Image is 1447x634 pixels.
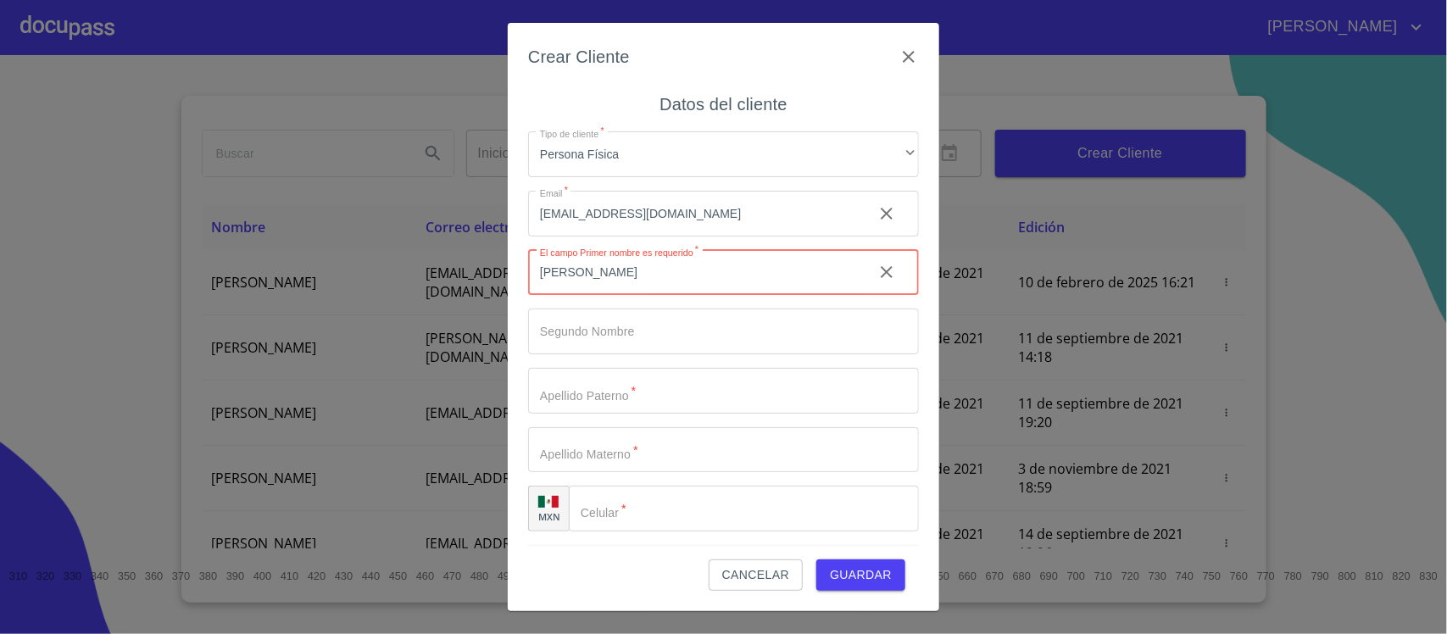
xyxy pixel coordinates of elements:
[722,564,789,586] span: Cancelar
[538,510,560,523] p: MXN
[659,91,787,118] h6: Datos del cliente
[866,193,907,234] button: clear input
[816,559,905,591] button: Guardar
[528,43,630,70] h6: Crear Cliente
[538,496,559,508] img: R93DlvwvvjP9fbrDwZeCRYBHk45OWMq+AAOlFVsxT89f82nwPLnD58IP7+ANJEaWYhP0Tx8kkA0WlQMPQsAAgwAOmBj20AXj6...
[528,131,919,177] div: Persona Física
[830,564,892,586] span: Guardar
[709,559,803,591] button: Cancelar
[866,252,907,292] button: clear input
